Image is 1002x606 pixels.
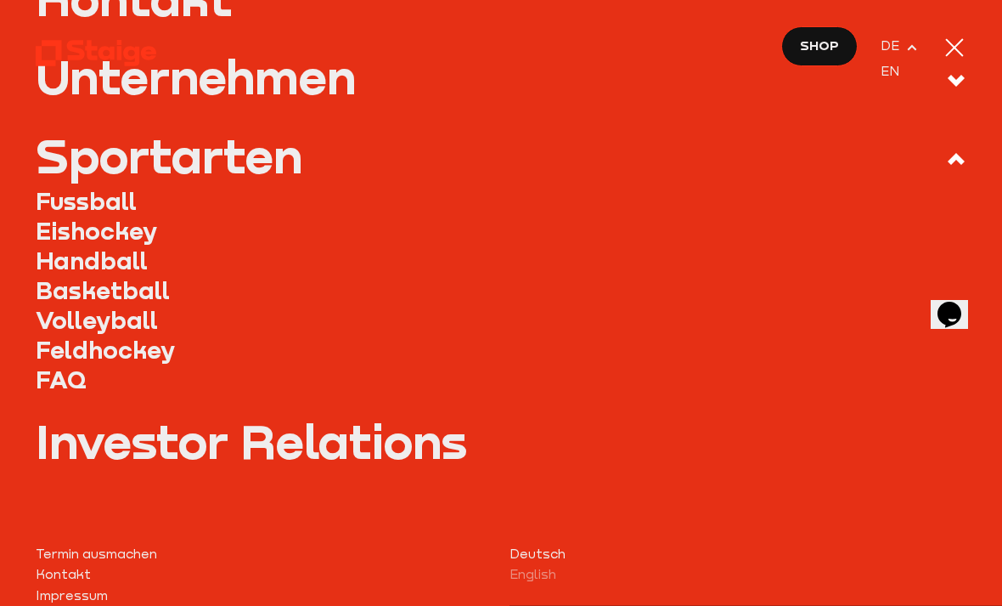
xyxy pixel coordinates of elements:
[36,417,966,465] a: Investor Relations
[36,365,966,394] a: FAQ
[800,35,839,55] span: Shop
[36,132,302,179] div: Sportarten
[931,278,985,329] iframe: chat widget
[781,26,858,66] a: Shop
[36,564,493,585] a: Kontakt
[509,564,966,585] a: English
[881,61,906,82] a: EN
[36,544,493,564] a: Termin ausmachen
[881,36,905,56] span: DE
[36,335,966,365] a: Feldhockey
[36,275,966,305] a: Basketball
[36,53,356,100] div: Unternehmen
[36,586,493,606] a: Impressum
[36,186,966,216] a: Fussball
[36,246,966,275] a: Handball
[36,216,966,246] a: Eishockey
[36,305,966,335] a: Volleyball
[509,544,966,564] a: Deutsch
